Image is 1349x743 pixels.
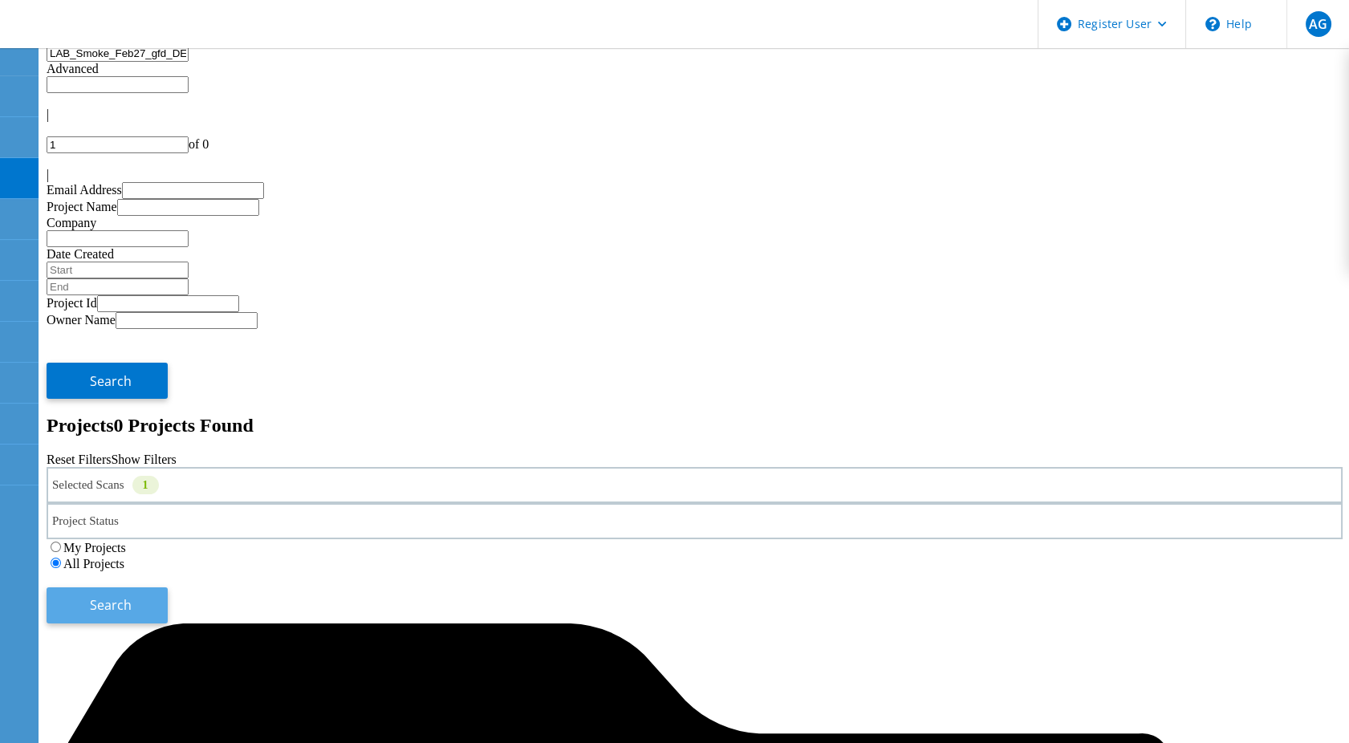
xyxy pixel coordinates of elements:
[47,453,111,466] a: Reset Filters
[114,415,254,436] span: 0 Projects Found
[63,541,126,554] label: My Projects
[47,587,168,623] button: Search
[1309,18,1327,30] span: AG
[63,557,124,570] label: All Projects
[47,247,114,261] label: Date Created
[16,31,189,45] a: Live Optics Dashboard
[47,467,1343,503] div: Selected Scans
[47,363,168,399] button: Search
[1205,17,1220,31] svg: \n
[47,296,97,310] label: Project Id
[47,200,117,213] label: Project Name
[47,313,116,327] label: Owner Name
[189,137,209,151] span: of 0
[111,453,176,466] a: Show Filters
[47,262,189,278] input: Start
[47,216,96,229] label: Company
[47,108,1343,122] div: |
[47,62,99,75] span: Advanced
[47,503,1343,539] div: Project Status
[47,45,189,62] input: Search projects by name, owner, ID, company, etc
[47,168,1343,182] div: |
[47,278,189,295] input: End
[90,372,132,390] span: Search
[47,415,114,436] b: Projects
[132,476,159,494] div: 1
[90,596,132,614] span: Search
[47,183,122,197] label: Email Address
